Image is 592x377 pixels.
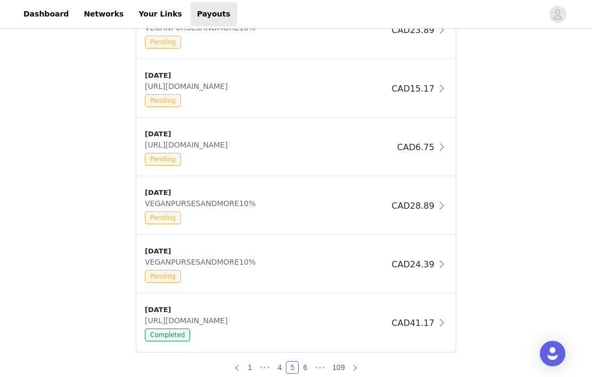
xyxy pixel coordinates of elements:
li: 5 [286,361,299,374]
span: CAD24.39 [392,259,434,269]
li: 6 [299,361,311,374]
div: avatar [553,6,563,23]
span: Pending [145,36,181,48]
span: [URL][DOMAIN_NAME] [145,316,232,325]
div: [DATE] [145,246,388,257]
a: Your Links [132,2,188,26]
div: clickable-list-item [136,235,456,294]
div: [DATE] [145,187,388,198]
li: 4 [273,361,286,374]
li: 1 [243,361,256,374]
div: clickable-list-item [136,1,456,60]
div: clickable-list-item [136,177,456,235]
span: ••• [311,361,328,374]
span: Pending [145,94,181,107]
li: Previous 3 Pages [256,361,273,374]
div: Open Intercom Messenger [540,341,565,366]
span: CAD15.17 [392,84,434,94]
div: [DATE] [145,129,393,140]
span: VEGANPURSESANDMORE10% [145,23,260,32]
a: 109 [329,362,348,373]
a: 4 [274,362,285,373]
li: 109 [328,361,348,374]
span: VEGANPURSESANDMORE10% [145,199,260,208]
span: CAD23.89 [392,25,434,35]
a: Networks [77,2,130,26]
span: ••• [256,361,273,374]
span: CAD41.17 [392,318,434,328]
div: [DATE] [145,70,388,81]
a: 1 [244,362,256,373]
span: Completed [145,329,190,341]
span: [URL][DOMAIN_NAME] [145,141,232,149]
a: Dashboard [17,2,75,26]
i: icon: right [352,365,358,371]
span: Pending [145,211,181,224]
span: Pending [145,270,181,283]
li: Previous Page [231,361,243,374]
a: 6 [299,362,311,373]
span: VEGANPURSESANDMORE10% [145,258,260,266]
a: 5 [286,362,298,373]
span: Pending [145,153,181,166]
span: CAD28.89 [392,201,434,211]
div: clickable-list-item [136,60,456,118]
li: Next 3 Pages [311,361,328,374]
span: [URL][DOMAIN_NAME] [145,82,232,91]
div: clickable-list-item [136,118,456,177]
i: icon: left [234,365,240,371]
div: clickable-list-item [136,294,456,352]
span: CAD6.75 [397,142,434,152]
div: [DATE] [145,305,388,315]
a: Payouts [191,2,237,26]
li: Next Page [349,361,361,374]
